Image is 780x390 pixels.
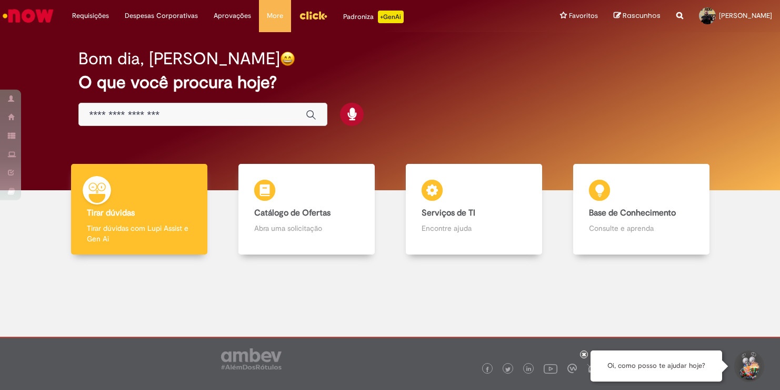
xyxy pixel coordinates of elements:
[390,164,557,255] a: Serviços de TI Encontre ajuda
[591,350,722,382] div: Oi, como posso te ajudar hoje?
[589,208,676,218] b: Base de Conhecimento
[254,223,359,233] p: Abra uma solicitação
[214,11,251,21] span: Aprovações
[557,164,725,255] a: Base de Conhecimento Consulte e aprenda
[719,11,772,20] span: [PERSON_NAME]
[125,11,198,21] span: Despesas Corporativas
[569,11,598,21] span: Favoritos
[343,11,404,23] div: Padroniza
[422,223,526,233] p: Encontre ajuda
[55,164,223,255] a: Tirar dúvidas Tirar dúvidas com Lupi Assist e Gen Ai
[280,51,295,66] img: happy-face.png
[299,7,327,23] img: click_logo_yellow_360x200.png
[87,208,135,218] b: Tirar dúvidas
[587,364,596,373] img: logo_footer_naosei.png
[422,208,475,218] b: Serviços de TI
[614,11,661,21] a: Rascunhos
[78,50,280,68] h2: Bom dia, [PERSON_NAME]
[72,11,109,21] span: Requisições
[223,164,390,255] a: Catálogo de Ofertas Abra uma solicitação
[544,362,557,375] img: logo_footer_youtube.png
[623,11,661,21] span: Rascunhos
[78,73,702,92] h2: O que você procura hoje?
[505,367,511,372] img: logo_footer_twitter.png
[87,223,192,244] p: Tirar dúvidas com Lupi Assist e Gen Ai
[589,223,694,233] p: Consulte e aprenda
[733,350,764,382] button: Iniciar Conversa de Suporte
[221,348,282,369] img: logo_footer_ambev_rotulo_gray.png
[567,364,577,373] img: logo_footer_workplace.png
[378,11,404,23] p: +GenAi
[267,11,283,21] span: More
[485,367,490,372] img: logo_footer_facebook.png
[1,5,55,26] img: ServiceNow
[526,366,532,373] img: logo_footer_linkedin.png
[254,208,331,218] b: Catálogo de Ofertas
